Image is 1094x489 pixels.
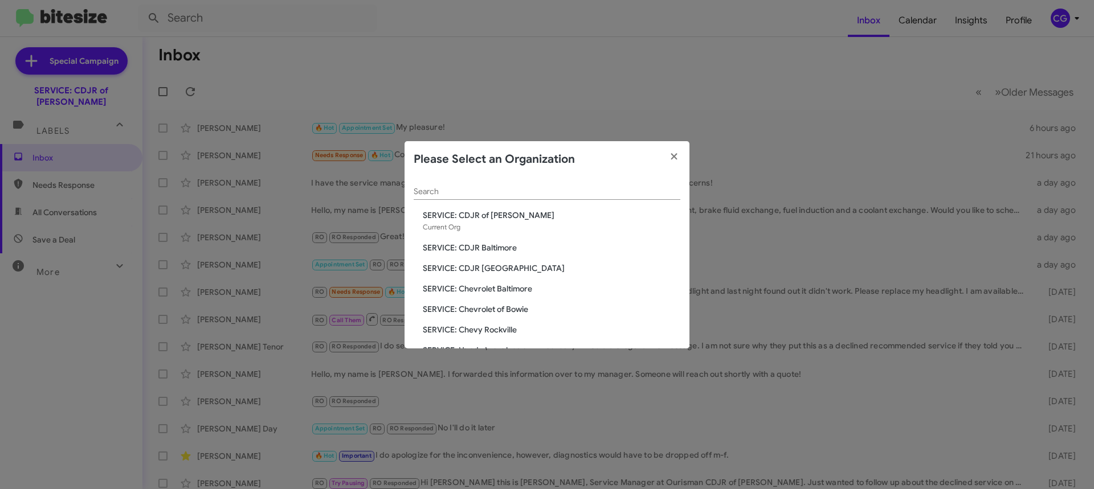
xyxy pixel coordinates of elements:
[414,150,575,169] h2: Please Select an Organization
[423,262,680,274] span: SERVICE: CDJR [GEOGRAPHIC_DATA]
[423,242,680,253] span: SERVICE: CDJR Baltimore
[423,324,680,335] span: SERVICE: Chevy Rockville
[423,223,460,231] span: Current Org
[423,344,680,356] span: SERVICE: Honda Laurel
[423,283,680,294] span: SERVICE: Chevrolet Baltimore
[423,303,680,315] span: SERVICE: Chevrolet of Bowie
[423,209,680,221] span: SERVICE: CDJR of [PERSON_NAME]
